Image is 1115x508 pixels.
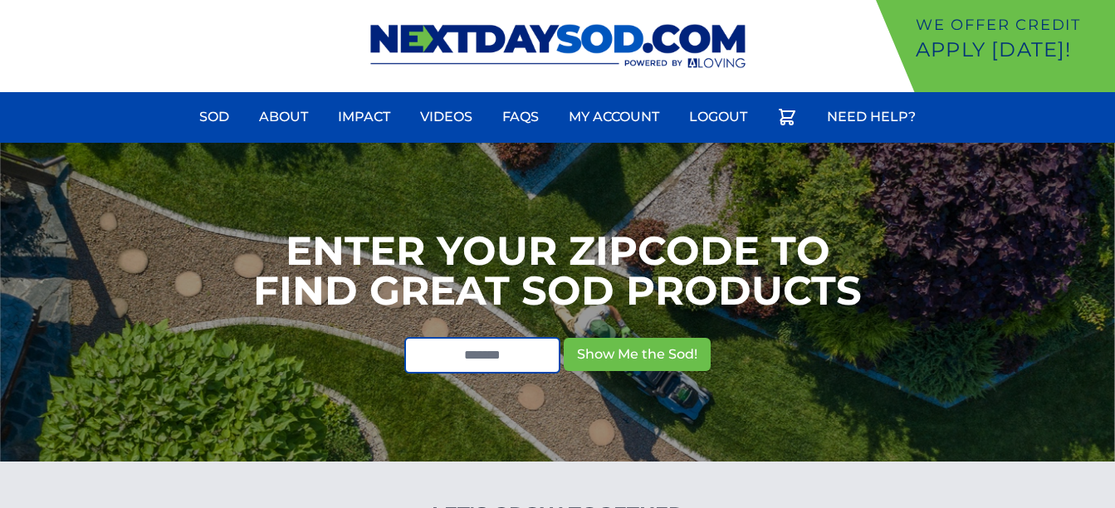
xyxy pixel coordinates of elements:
[916,13,1108,37] p: We offer Credit
[679,97,757,137] a: Logout
[564,338,711,371] button: Show Me the Sod!
[916,37,1108,63] p: Apply [DATE]!
[253,231,862,310] h1: Enter your Zipcode to Find Great Sod Products
[410,97,482,137] a: Videos
[249,97,318,137] a: About
[189,97,239,137] a: Sod
[559,97,669,137] a: My Account
[328,97,400,137] a: Impact
[817,97,926,137] a: Need Help?
[492,97,549,137] a: FAQs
